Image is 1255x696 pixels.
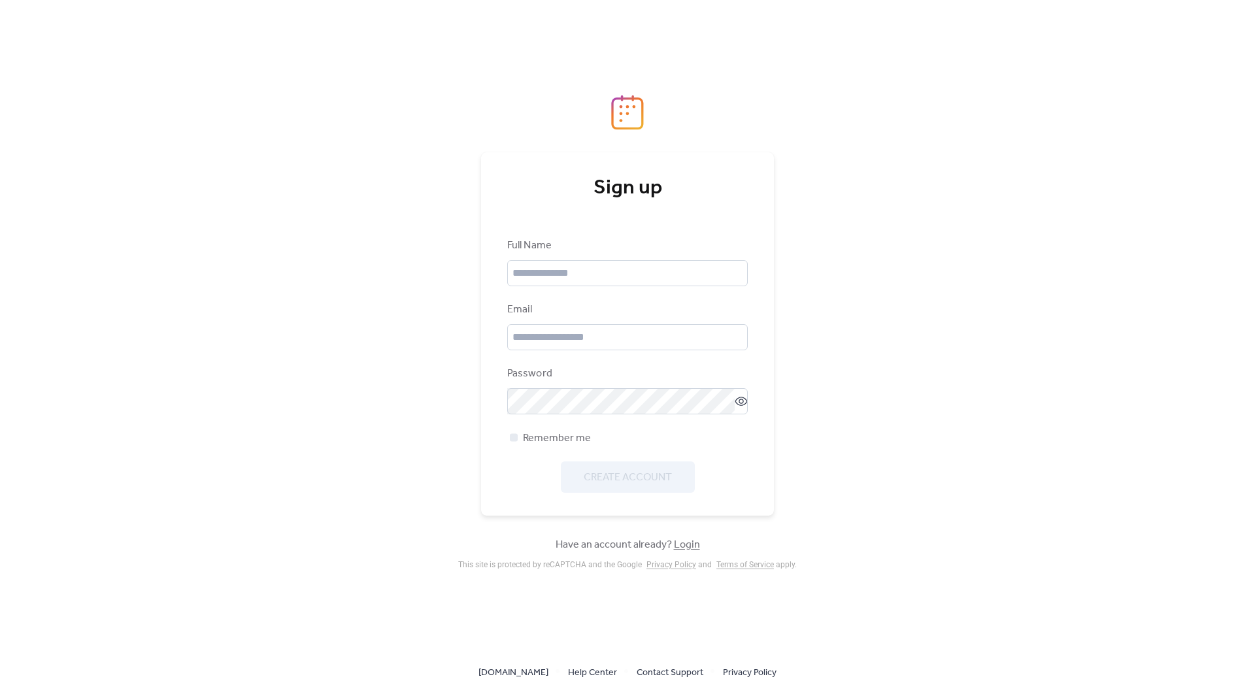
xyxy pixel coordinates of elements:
div: Password [507,366,745,382]
span: [DOMAIN_NAME] [478,665,548,681]
span: Contact Support [637,665,703,681]
div: Sign up [507,175,748,201]
span: Remember me [523,431,591,446]
span: Privacy Policy [723,665,777,681]
span: Have an account already? [556,537,700,553]
a: Privacy Policy [723,664,777,680]
a: Contact Support [637,664,703,680]
img: logo [611,95,644,130]
a: Login [674,535,700,555]
div: Full Name [507,238,745,254]
a: Help Center [568,664,617,680]
a: Terms of Service [716,560,774,569]
span: Help Center [568,665,617,681]
a: Privacy Policy [646,560,696,569]
div: This site is protected by reCAPTCHA and the Google and apply . [458,560,797,569]
div: Email [507,302,745,318]
a: [DOMAIN_NAME] [478,664,548,680]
